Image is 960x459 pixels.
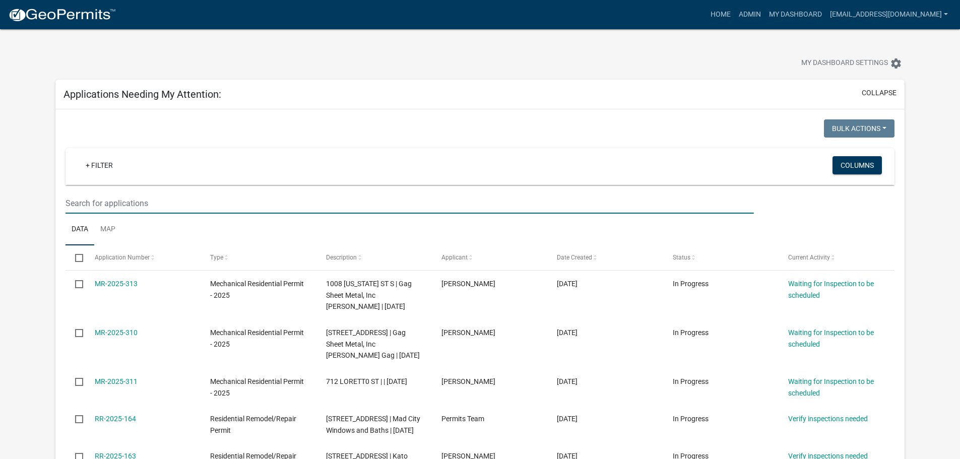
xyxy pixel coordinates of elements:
span: Description [326,254,357,261]
span: Permits Team [441,415,484,423]
span: Dan Gag [441,329,495,337]
datatable-header-cell: Type [201,245,316,270]
span: Mechanical Residential Permit - 2025 [210,280,304,299]
a: Verify inspections needed [788,415,868,423]
button: My Dashboard Settingssettings [793,53,910,73]
datatable-header-cell: Applicant [432,245,547,270]
datatable-header-cell: Select [66,245,85,270]
a: Map [94,214,121,246]
span: Application Number [95,254,150,261]
a: MR-2025-310 [95,329,138,337]
span: Residential Remodel/Repair Permit [210,415,296,434]
a: Waiting for Inspection to be scheduled [788,280,874,299]
span: Status [673,254,690,261]
h5: Applications Needing My Attention: [63,88,221,100]
span: 1008 MINNESOTA ST S | Gag Sheet Metal, Inc Eric Swenson | 08/25/2025 [326,280,412,311]
span: Date Created [557,254,592,261]
i: settings [890,57,902,70]
a: [EMAIL_ADDRESS][DOMAIN_NAME] [826,5,952,24]
datatable-header-cell: Date Created [547,245,663,270]
span: In Progress [673,415,709,423]
input: Search for applications [66,193,753,214]
span: 08/25/2025 [557,280,578,288]
a: MR-2025-311 [95,377,138,385]
span: 08/22/2025 [557,377,578,385]
a: RR-2025-164 [95,415,136,423]
button: collapse [862,88,897,98]
span: 712 LORETT0 ST | | 08/26/2025 [326,377,407,385]
datatable-header-cell: Description [316,245,431,270]
span: In Progress [673,377,709,385]
a: + Filter [78,156,121,174]
button: Bulk Actions [824,119,894,138]
span: Type [210,254,223,261]
span: 08/22/2025 [557,329,578,337]
span: Current Activity [788,254,830,261]
a: Waiting for Inspection to be scheduled [788,377,874,397]
a: Waiting for Inspection to be scheduled [788,329,874,348]
a: Data [66,214,94,246]
span: 08/21/2025 [557,415,578,423]
a: MR-2025-313 [95,280,138,288]
span: In Progress [673,280,709,288]
span: Mechanical Residential Permit - 2025 [210,377,304,397]
span: Dave Cone [441,377,495,385]
datatable-header-cell: Current Activity [779,245,894,270]
span: Applicant [441,254,468,261]
span: Mechanical Residential Permit - 2025 [210,329,304,348]
button: Columns [833,156,882,174]
a: Admin [735,5,765,24]
a: My Dashboard [765,5,826,24]
datatable-header-cell: Status [663,245,779,270]
span: In Progress [673,329,709,337]
span: 1326 FRANKLIN ST S | Gag Sheet Metal, Inc Dan Gag | 08/26/2025 [326,329,420,360]
span: 1026 CENTER ST | Mad City Windows and Baths | 09/03/2025 [326,415,420,434]
span: My Dashboard Settings [801,57,888,70]
span: Eric Swenson [441,280,495,288]
a: Home [707,5,735,24]
datatable-header-cell: Application Number [85,245,201,270]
